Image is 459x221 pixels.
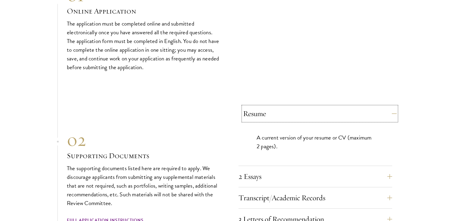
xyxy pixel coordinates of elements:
h3: Supporting Documents [67,151,220,161]
button: Resume [243,106,397,121]
div: 02 [67,129,220,151]
button: Transcript/Academic Records [239,191,392,205]
p: The supporting documents listed here are required to apply. We discourage applicants from submitt... [67,164,220,207]
h3: Online Application [67,6,220,16]
button: 2 Essays [239,169,392,184]
p: The application must be completed online and submitted electronically once you have answered all ... [67,19,220,72]
p: A current version of your resume or CV (maximum 2 pages). [257,133,374,151]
